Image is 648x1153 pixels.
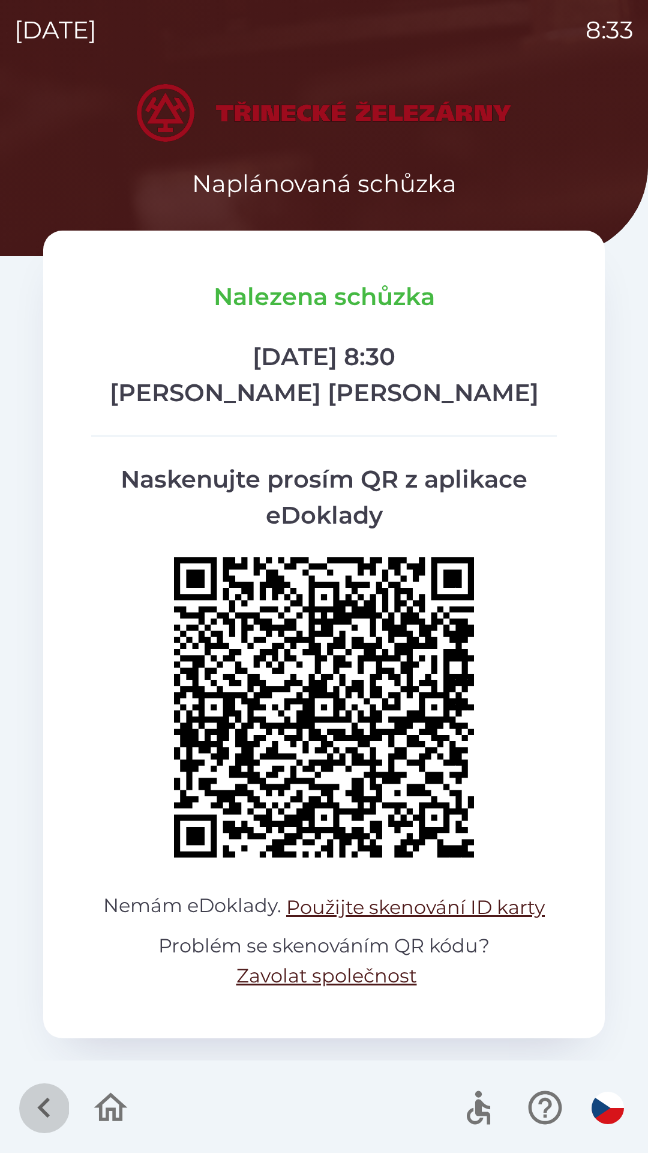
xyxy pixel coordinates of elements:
[91,279,557,315] p: Nalezena schůzka
[91,461,557,533] p: Naskenujte prosím QR z aplikace eDoklady
[91,375,557,411] p: [PERSON_NAME] [PERSON_NAME]
[91,339,557,375] p: [DATE] 8:30
[91,931,557,991] p: Problém se skenováním QR kódu?
[91,891,557,922] p: Nemám eDoklady.
[192,166,457,202] p: Naplánovaná schůzka
[236,961,417,990] button: Zavolat společnost
[586,12,634,48] p: 8:33
[592,1092,624,1124] img: cs flag
[43,84,605,142] img: Logo
[14,12,97,48] p: [DATE]
[286,893,545,922] button: Použijte skenování ID karty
